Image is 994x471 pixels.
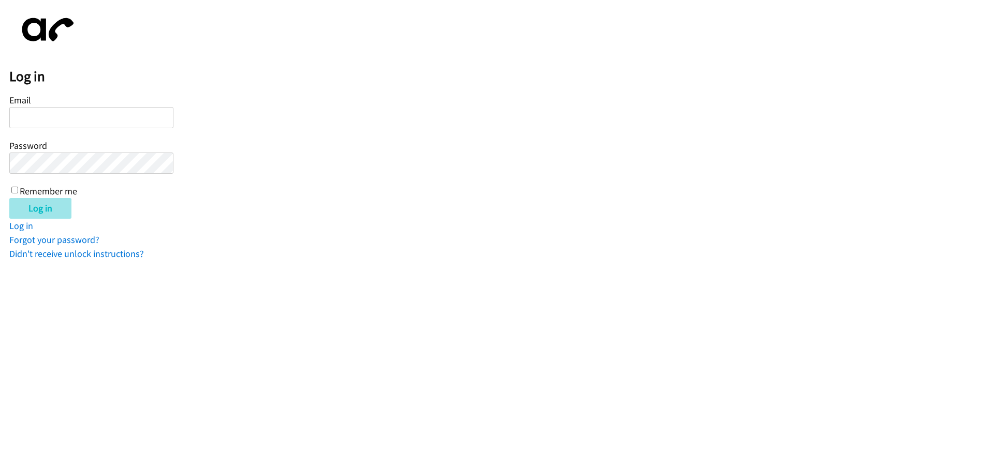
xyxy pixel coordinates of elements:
a: Didn't receive unlock instructions? [9,248,144,260]
img: aphone-8a226864a2ddd6a5e75d1ebefc011f4aa8f32683c2d82f3fb0802fe031f96514.svg [9,9,82,50]
h2: Log in [9,68,994,85]
input: Log in [9,198,71,219]
label: Email [9,94,31,106]
label: Remember me [20,185,77,197]
label: Password [9,140,47,151]
a: Forgot your password? [9,234,99,246]
a: Log in [9,220,33,232]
